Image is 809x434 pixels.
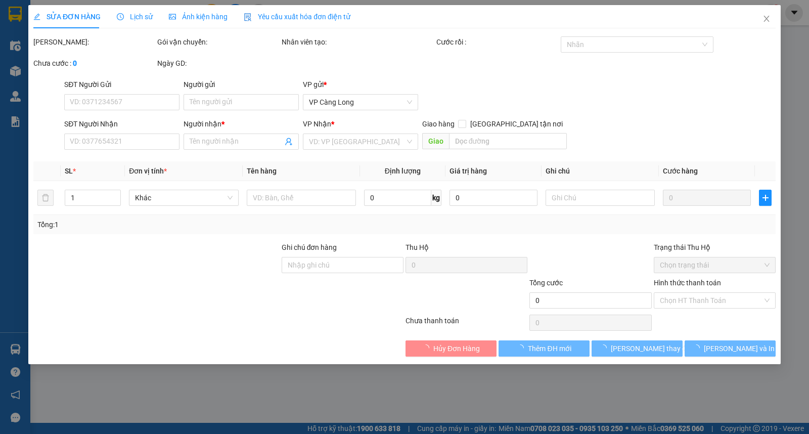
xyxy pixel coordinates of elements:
[157,58,279,69] div: Ngày GD:
[422,133,449,149] span: Giao
[37,219,313,230] div: Tổng: 1
[309,95,412,110] span: VP Càng Long
[184,79,299,90] div: Người gửi
[33,13,40,20] span: edit
[184,118,299,129] div: Người nhận
[663,167,698,175] span: Cước hàng
[117,13,153,21] span: Lịch sử
[693,344,704,352] span: loading
[600,344,611,352] span: loading
[73,59,77,67] b: 0
[404,315,528,333] div: Chưa thanh toán
[117,13,124,20] span: clock-circle
[282,257,403,273] input: Ghi chú đơn hàng
[759,190,772,206] button: plus
[64,79,179,90] div: SĐT Người Gửi
[303,120,331,128] span: VP Nhận
[33,36,155,48] div: [PERSON_NAME]:
[759,194,771,202] span: plus
[499,340,590,357] button: Thêm ĐH mới
[762,15,771,23] span: close
[422,120,455,128] span: Giao hàng
[33,13,101,21] span: SỬA ĐƠN HÀNG
[449,133,567,149] input: Dọc đường
[135,190,232,205] span: Khác
[752,5,781,33] button: Close
[169,13,176,20] span: picture
[129,167,167,175] span: Đơn vị tính
[528,343,571,354] span: Thêm ĐH mới
[244,13,350,21] span: Yêu cầu xuất hóa đơn điện tử
[685,340,776,357] button: [PERSON_NAME] và In
[303,79,418,90] div: VP gửi
[37,190,54,206] button: delete
[285,138,293,146] span: user-add
[654,279,721,287] label: Hình thức thanh toán
[654,242,776,253] div: Trạng thái Thu Hộ
[244,13,252,21] img: icon
[247,190,356,206] input: VD: Bàn, Ghế
[611,343,692,354] span: [PERSON_NAME] thay đổi
[663,190,751,206] input: 0
[542,161,659,181] th: Ghi chú
[157,36,279,48] div: Gói vận chuyển:
[422,344,433,352] span: loading
[64,118,179,129] div: SĐT Người Nhận
[546,190,655,206] input: Ghi Chú
[436,36,558,48] div: Cước rồi :
[433,343,480,354] span: Hủy Đơn Hàng
[660,257,770,273] span: Chọn trạng thái
[406,340,497,357] button: Hủy Đơn Hàng
[517,344,528,352] span: loading
[33,58,155,69] div: Chưa cước :
[247,167,277,175] span: Tên hàng
[466,118,567,129] span: [GEOGRAPHIC_DATA] tận nơi
[65,167,73,175] span: SL
[592,340,683,357] button: [PERSON_NAME] thay đổi
[450,167,487,175] span: Giá trị hàng
[431,190,441,206] span: kg
[529,279,563,287] span: Tổng cước
[282,243,337,251] label: Ghi chú đơn hàng
[282,36,435,48] div: Nhân viên tạo:
[385,167,421,175] span: Định lượng
[704,343,775,354] span: [PERSON_NAME] và In
[169,13,228,21] span: Ảnh kiện hàng
[406,243,429,251] span: Thu Hộ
